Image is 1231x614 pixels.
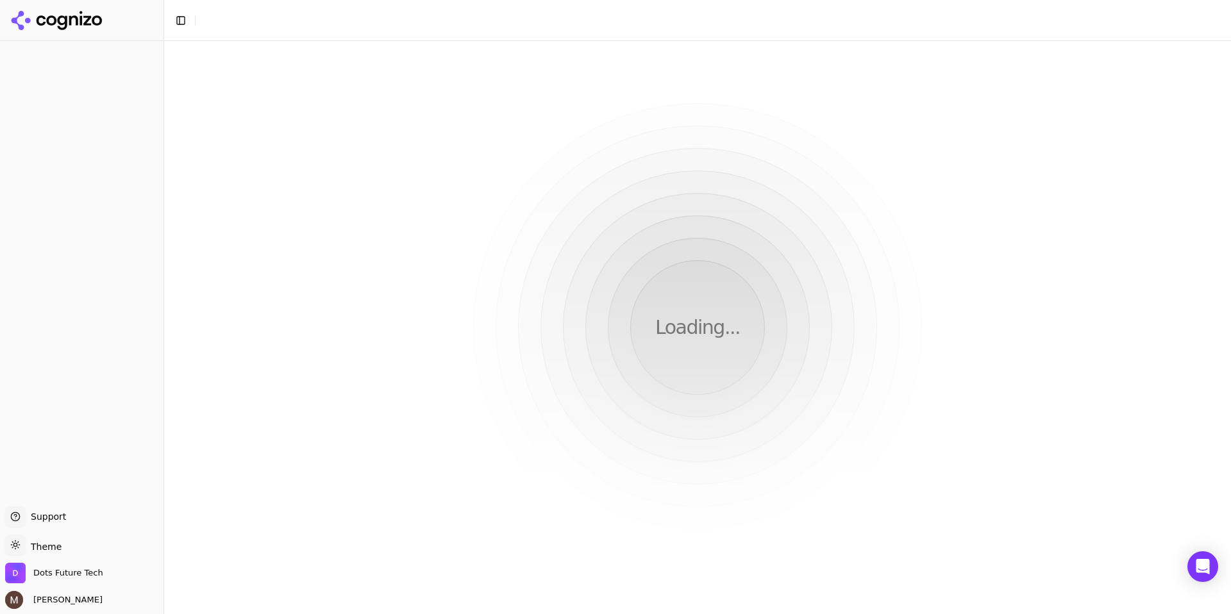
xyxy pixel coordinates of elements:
img: Dots Future Tech [5,563,26,583]
div: Open Intercom Messenger [1187,551,1218,582]
button: Open organization switcher [5,563,103,583]
span: Dots Future Tech [33,567,103,579]
span: Support [26,510,66,523]
button: Open user button [5,591,103,609]
span: [PERSON_NAME] [28,594,103,606]
p: Loading... [655,316,740,339]
span: Theme [26,542,62,552]
img: Martyn Strydom [5,591,23,609]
